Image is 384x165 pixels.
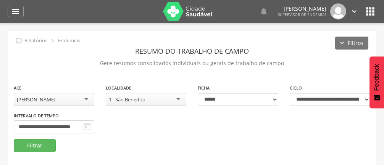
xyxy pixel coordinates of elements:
[8,6,24,17] a: 
[14,139,56,152] button: Filtrar
[350,3,358,19] a: 
[24,38,47,44] p: Relatórios
[350,7,358,16] i: 
[14,44,370,58] header: Resumo do Trabalho de Campo
[17,96,55,103] div: [PERSON_NAME]
[364,5,376,18] i: 
[82,122,92,131] i: 
[198,85,210,91] label: Ficha
[48,37,57,45] i: 
[369,56,384,108] button: Feedback - Mostrar pesquisa
[11,7,20,16] i: 
[15,37,23,45] i: 
[335,37,368,50] button: Filtros
[259,7,268,16] i: 
[14,58,370,69] p: Gere resumos consolidados individuais ou gerais de trabalho de campo
[290,85,302,91] label: Ciclo
[14,113,59,119] label: Intervalo de Tempo
[278,6,326,11] p: [PERSON_NAME]
[106,85,131,91] label: Localidade
[373,64,380,91] span: Feedback
[259,3,268,19] a: 
[58,38,80,44] p: Endemias
[14,85,21,91] label: ACE
[109,96,145,103] div: 1 - São Benedito
[278,12,326,17] span: Supervisor de Endemias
